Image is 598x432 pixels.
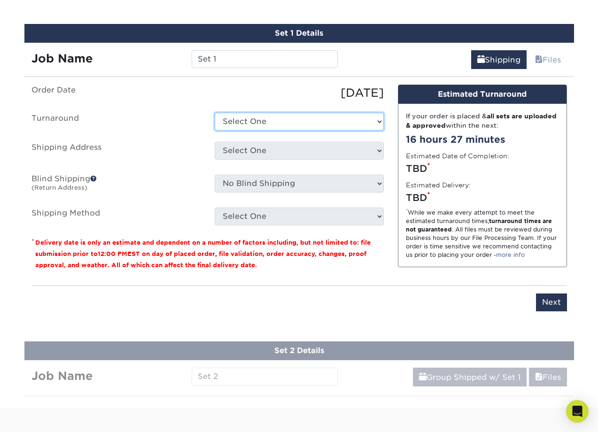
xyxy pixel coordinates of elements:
label: Estimated Delivery: [406,180,471,190]
div: TBD [406,191,559,205]
label: Shipping Address [24,142,208,163]
span: files [535,373,543,382]
div: Set 1 Details [24,24,574,43]
a: more info [496,251,525,258]
small: Delivery date is only an estimate and dependent on a number of factors including, but not limited... [35,239,371,269]
span: files [535,55,543,64]
span: shipping [477,55,485,64]
a: Group Shipped w/ Set 1 [413,368,527,386]
label: Shipping Method [24,208,208,225]
a: Files [529,368,567,386]
label: Estimated Date of Completion: [406,151,509,161]
input: Enter a job name [192,50,338,68]
span: 12:00 PM [98,250,127,257]
small: (Return Address) [31,184,87,191]
div: [DATE] [208,85,391,101]
input: Next [536,293,567,311]
div: 16 hours 27 minutes [406,132,559,147]
iframe: Google Customer Reviews [2,403,80,429]
span: shipping [419,373,427,382]
a: Files [529,50,567,69]
div: Open Intercom Messenger [566,400,589,423]
div: If your order is placed & within the next: [406,111,559,131]
label: Order Date [24,85,208,101]
strong: turnaround times are not guaranteed [406,217,552,233]
div: TBD [406,162,559,176]
strong: Job Name [31,52,93,65]
a: Shipping [471,50,527,69]
div: While we make every attempt to meet the estimated turnaround times; . All files must be reviewed ... [406,208,559,259]
label: Blind Shipping [24,175,208,196]
label: Turnaround [24,113,208,131]
div: Estimated Turnaround [398,85,567,104]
